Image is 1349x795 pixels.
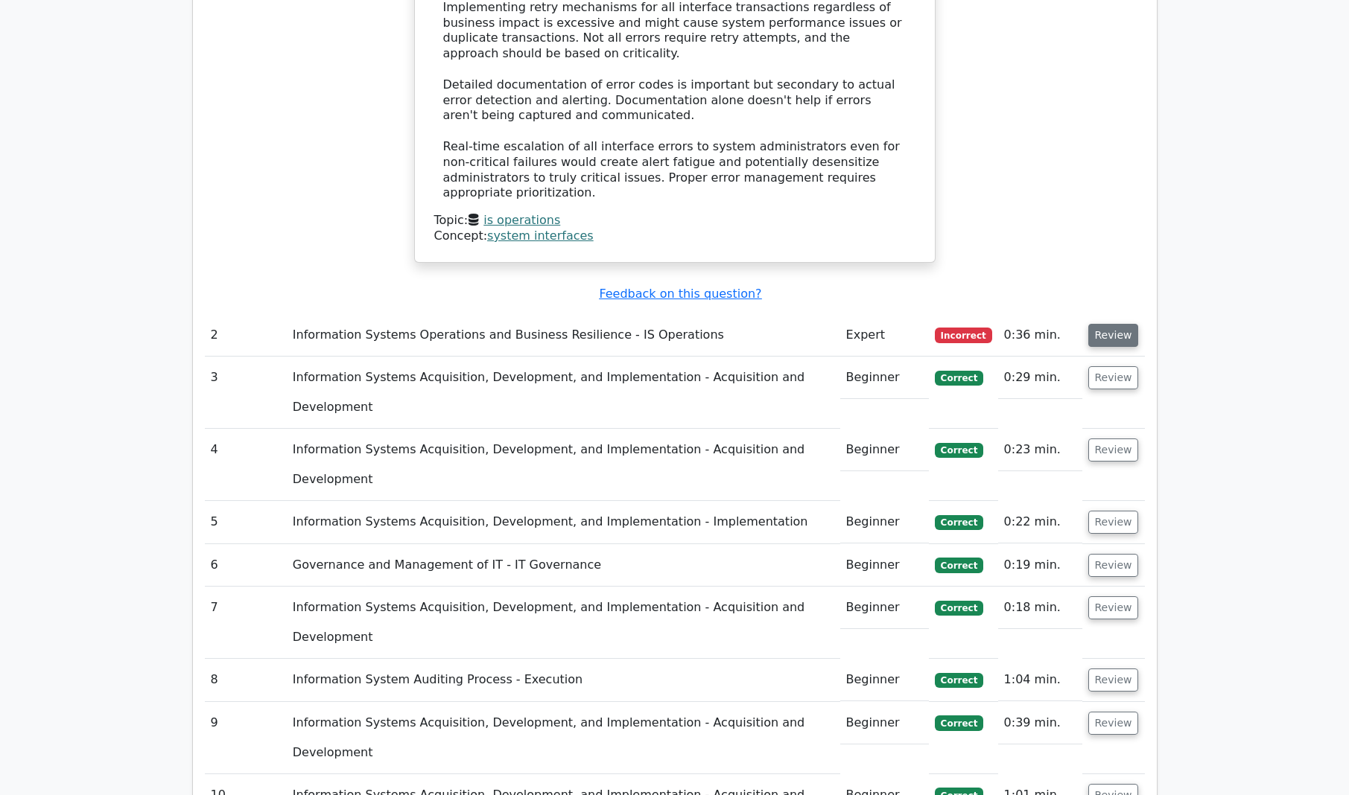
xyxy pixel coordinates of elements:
[935,601,983,616] span: Correct
[935,515,983,530] span: Correct
[1088,596,1139,619] button: Review
[840,357,929,399] td: Beginner
[287,702,840,774] td: Information Systems Acquisition, Development, and Implementation - Acquisition and Development
[287,357,840,429] td: Information Systems Acquisition, Development, and Implementation - Acquisition and Development
[287,314,840,357] td: Information Systems Operations and Business Resilience - IS Operations
[1088,366,1139,389] button: Review
[935,558,983,572] span: Correct
[935,443,983,458] span: Correct
[998,501,1082,543] td: 0:22 min.
[434,229,915,244] div: Concept:
[998,429,1082,471] td: 0:23 min.
[487,229,594,243] a: system interfaces
[1088,324,1139,347] button: Review
[287,659,840,701] td: Information System Auditing Process - Execution
[205,429,287,501] td: 4
[935,673,983,688] span: Correct
[287,587,840,659] td: Information Systems Acquisition, Development, and Implementation - Acquisition and Development
[434,213,915,229] div: Topic:
[205,544,287,587] td: 6
[205,501,287,543] td: 5
[1088,712,1139,735] button: Review
[205,314,287,357] td: 2
[1088,438,1139,462] button: Review
[840,314,929,357] td: Expert
[205,357,287,429] td: 3
[935,371,983,386] span: Correct
[840,501,929,543] td: Beginner
[483,213,560,227] a: is operations
[998,544,1082,587] td: 0:19 min.
[998,314,1082,357] td: 0:36 min.
[205,702,287,774] td: 9
[998,702,1082,744] td: 0:39 min.
[287,544,840,587] td: Governance and Management of IT - IT Governance
[935,715,983,730] span: Correct
[840,544,929,587] td: Beginner
[599,287,761,301] a: Feedback on this question?
[840,702,929,744] td: Beginner
[840,659,929,701] td: Beginner
[205,659,287,701] td: 8
[840,429,929,471] td: Beginner
[998,357,1082,399] td: 0:29 min.
[1088,668,1139,692] button: Review
[935,328,992,342] span: Incorrect
[205,587,287,659] td: 7
[287,429,840,501] td: Information Systems Acquisition, Development, and Implementation - Acquisition and Development
[840,587,929,629] td: Beginner
[1088,511,1139,534] button: Review
[998,659,1082,701] td: 1:04 min.
[287,501,840,543] td: Information Systems Acquisition, Development, and Implementation - Implementation
[998,587,1082,629] td: 0:18 min.
[1088,554,1139,577] button: Review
